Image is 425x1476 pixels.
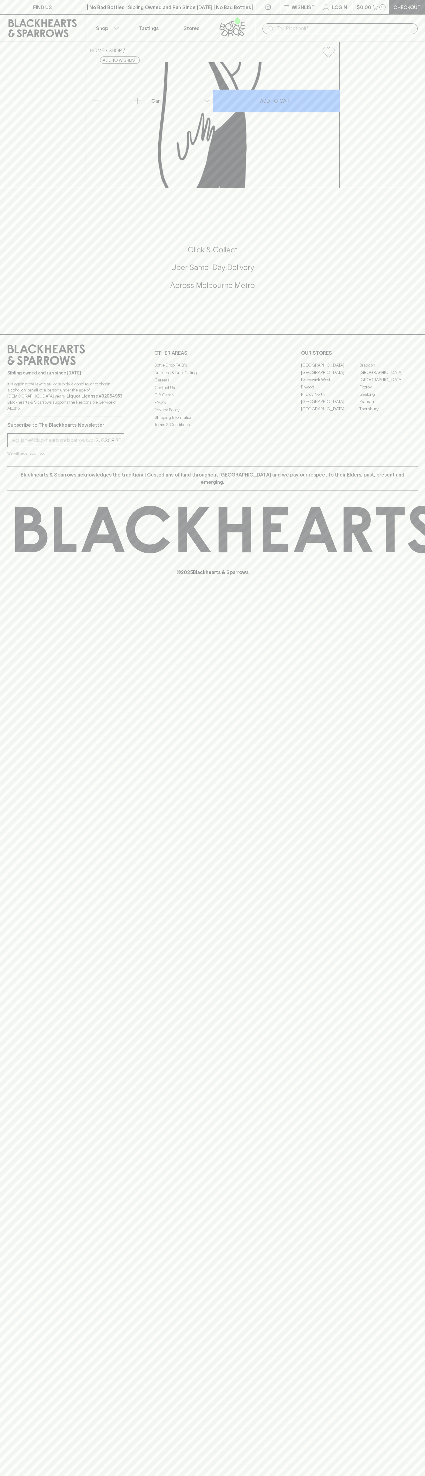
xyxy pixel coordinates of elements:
[154,391,271,399] a: Gift Cards
[67,394,122,398] strong: Liquor License #32064953
[85,15,128,42] button: Shop
[359,383,418,391] a: Fitzroy
[277,24,413,33] input: Try "Pinot noir"
[301,361,359,369] a: [GEOGRAPHIC_DATA]
[154,349,271,357] p: OTHER AREAS
[7,280,418,290] h5: Across Melbourne Metro
[359,398,418,405] a: Prahran
[301,398,359,405] a: [GEOGRAPHIC_DATA]
[301,369,359,376] a: [GEOGRAPHIC_DATA]
[93,434,124,447] button: SUBSCRIBE
[149,95,212,107] div: Can
[154,414,271,421] a: Shipping Information
[7,245,418,255] h5: Click & Collect
[332,4,347,11] p: Login
[7,381,124,411] p: It is against the law to sell or supply alcohol to, or to obtain alcohol on behalf of a person un...
[301,376,359,383] a: Brunswick West
[12,471,413,486] p: Blackhearts & Sparrows acknowledges the traditional Custodians of land throughout [GEOGRAPHIC_DAT...
[128,15,170,42] a: Tastings
[7,262,418,272] h5: Uber Same-Day Delivery
[100,56,140,64] button: Add to wishlist
[359,376,418,383] a: [GEOGRAPHIC_DATA]
[154,362,271,369] a: Bottle Drop FAQ's
[85,62,339,188] img: Sailors Grave Sea Bird Coastal Hazy Pale 355ml (can)
[109,48,122,53] a: SHOP
[359,361,418,369] a: Braddon
[7,220,418,322] div: Call to action block
[170,15,213,42] a: Stores
[154,377,271,384] a: Careers
[301,405,359,412] a: [GEOGRAPHIC_DATA]
[154,421,271,429] a: Terms & Conditions
[96,437,121,444] p: SUBSCRIBE
[90,48,104,53] a: HOME
[301,391,359,398] a: Fitzroy North
[357,4,371,11] p: $0.00
[301,383,359,391] a: Elwood
[359,405,418,412] a: Thornbury
[33,4,52,11] p: FIND US
[154,406,271,414] a: Privacy Policy
[381,5,384,9] p: 0
[301,349,418,357] p: OUR STORES
[12,436,93,445] input: e.g. jane@blackheartsandsparrows.com.au
[260,97,293,104] p: ADD TO CART
[393,4,421,11] p: Checkout
[359,391,418,398] a: Geelong
[96,25,108,32] p: Shop
[151,97,161,104] p: Can
[154,384,271,391] a: Contact Us
[154,369,271,376] a: Business & Bulk Gifting
[213,90,340,112] button: ADD TO CART
[7,370,124,376] p: Sibling owned and run since [DATE]
[320,44,337,60] button: Add to wishlist
[183,25,199,32] p: Stores
[359,369,418,376] a: [GEOGRAPHIC_DATA]
[7,450,124,456] p: We will never spam you
[154,399,271,406] a: FAQ's
[139,25,159,32] p: Tastings
[7,421,124,429] p: Subscribe to The Blackhearts Newsletter
[292,4,315,11] p: Wishlist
